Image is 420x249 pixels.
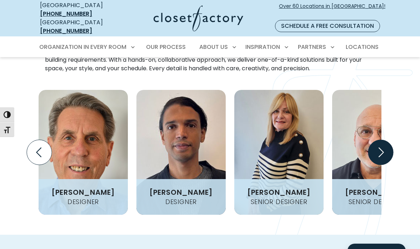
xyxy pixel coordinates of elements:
[40,27,92,35] a: [PHONE_NUMBER]
[40,10,92,18] a: [PHONE_NUMBER]
[65,199,102,205] h4: Designer
[365,137,396,168] button: Next slide
[49,189,118,196] h3: [PERSON_NAME]
[162,199,200,205] h4: Designer
[40,1,118,18] div: [GEOGRAPHIC_DATA]
[39,43,126,51] span: Organization in Every Room
[275,20,380,32] a: Schedule a Free Consultation
[245,43,280,51] span: Inspiration
[24,137,55,168] button: Previous slide
[45,47,375,73] p: Our talented designers understand the challenges and opportunities of city living from tight foot...
[279,2,385,17] span: Over 60 Locations in [GEOGRAPHIC_DATA]!
[346,43,379,51] span: Locations
[39,90,128,215] img: Steve-sanders headshot
[248,199,310,205] h4: Senior Designer
[244,189,314,196] h3: [PERSON_NAME]
[34,37,386,57] nav: Primary Menu
[136,90,226,215] img: Chris Lopez headshot
[298,43,326,51] span: Partners
[346,199,408,205] h4: Senior Designer
[40,18,118,35] div: [GEOGRAPHIC_DATA]
[146,189,216,196] h3: [PERSON_NAME]
[342,189,411,196] h3: [PERSON_NAME]
[234,90,324,215] img: Ruth Strachman headshot
[154,5,243,31] img: Closet Factory Logo
[146,43,186,51] span: Our Process
[199,43,228,51] span: About Us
